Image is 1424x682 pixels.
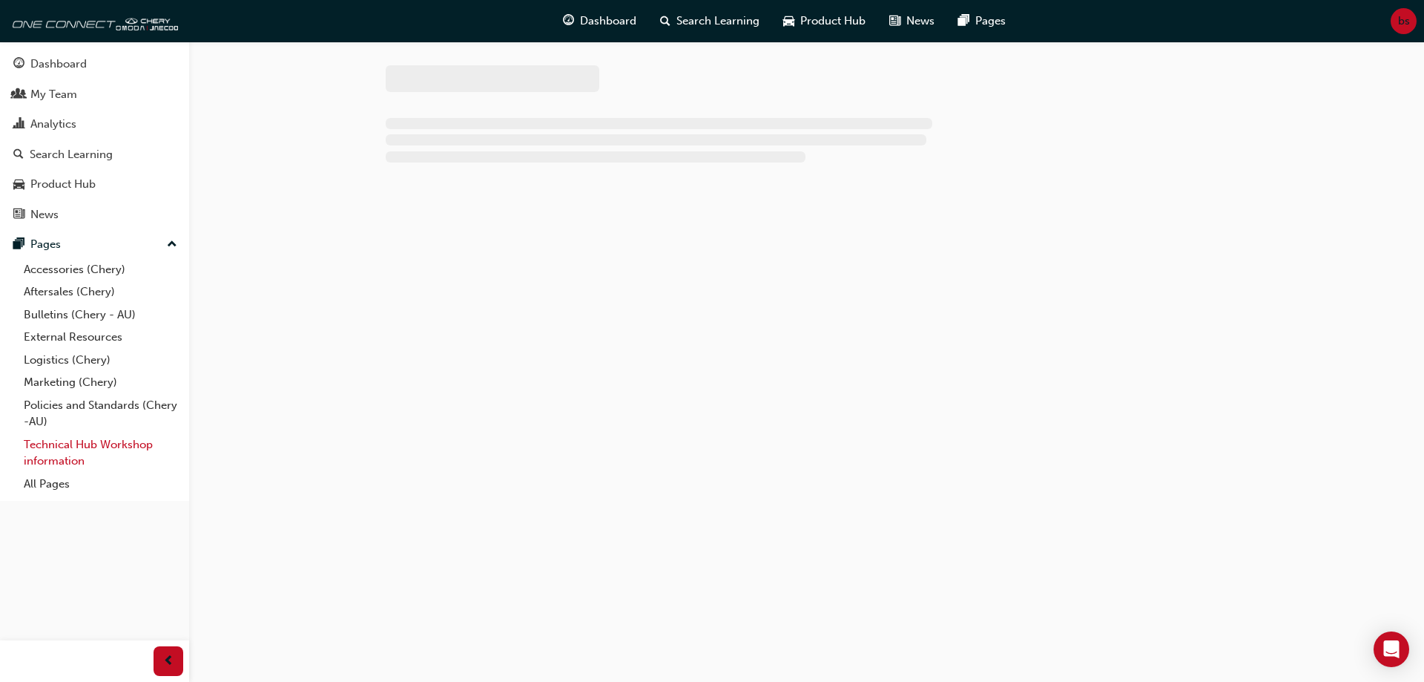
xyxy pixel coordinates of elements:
div: Open Intercom Messenger [1374,632,1409,667]
span: up-icon [167,235,177,255]
span: Search Learning [676,13,759,30]
span: bs [1398,13,1410,30]
a: Analytics [6,111,183,138]
a: Bulletins (Chery - AU) [18,304,183,327]
a: External Resources [18,326,183,349]
button: DashboardMy TeamAnalyticsSearch LearningProduct HubNews [6,47,183,231]
span: pages-icon [958,12,969,30]
a: Search Learning [6,141,183,168]
div: Pages [30,236,61,253]
div: Product Hub [30,176,96,193]
a: Product Hub [6,171,183,198]
div: Search Learning [30,146,113,163]
span: news-icon [13,209,24,222]
a: Policies and Standards (Chery -AU) [18,394,183,433]
img: oneconnect [7,6,178,36]
a: pages-iconPages [946,6,1018,36]
button: Pages [6,231,183,258]
span: chart-icon [13,118,24,131]
a: car-iconProduct Hub [771,6,877,36]
div: My Team [30,86,77,103]
a: Accessories (Chery) [18,258,183,281]
span: pages-icon [13,238,24,252]
a: Logistics (Chery) [18,349,183,372]
span: news-icon [889,12,900,30]
span: car-icon [783,12,794,30]
a: guage-iconDashboard [551,6,648,36]
span: Dashboard [580,13,636,30]
a: News [6,201,183,229]
span: search-icon [660,12,670,30]
div: News [30,206,59,223]
span: Product Hub [800,13,866,30]
a: Marketing (Chery) [18,371,183,394]
span: guage-icon [13,58,24,71]
span: guage-icon [563,12,574,30]
a: news-iconNews [877,6,946,36]
a: Aftersales (Chery) [18,281,183,304]
div: Dashboard [30,56,87,73]
a: All Pages [18,473,183,496]
a: Technical Hub Workshop information [18,433,183,473]
button: bs [1391,8,1417,34]
a: My Team [6,81,183,108]
span: prev-icon [163,652,174,671]
span: car-icon [13,178,24,191]
span: News [906,13,934,30]
span: Pages [975,13,1006,30]
a: search-iconSearch Learning [648,6,771,36]
a: Dashboard [6,50,183,78]
span: search-icon [13,148,24,162]
span: people-icon [13,88,24,102]
div: Analytics [30,116,76,133]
